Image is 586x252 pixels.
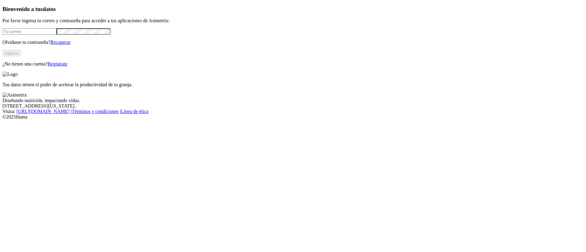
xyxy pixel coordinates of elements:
p: Olvidaste tu contraseña? [2,40,584,45]
a: Línea de ética [121,109,148,114]
a: [URL][DOMAIN_NAME] [16,109,70,114]
img: Logo [2,72,18,77]
div: Diseñando nutrición, impactando vidas. [2,98,584,103]
p: Por favor ingresa tu correo y contraseña para acceder a tus aplicaciones de Asimetrix: [2,18,584,23]
img: Asimetrix [2,92,27,98]
button: Ingresa [2,50,21,56]
input: Tu correo [2,28,56,35]
span: datos [43,6,56,12]
h3: Bienvenido a tus [2,6,584,12]
p: Tus datos tienen el poder de acelerar la productividad de tu granja. [2,82,584,87]
a: Regístrate [48,61,67,66]
div: [STREET_ADDRESS][US_STATE]. [2,103,584,109]
div: Visita : | | [2,109,584,114]
a: Términos y condiciones [72,109,119,114]
div: © 2025 Iluma [2,114,584,120]
a: Recuperar [50,40,71,45]
p: ¿No tienes una cuenta? [2,61,584,67]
